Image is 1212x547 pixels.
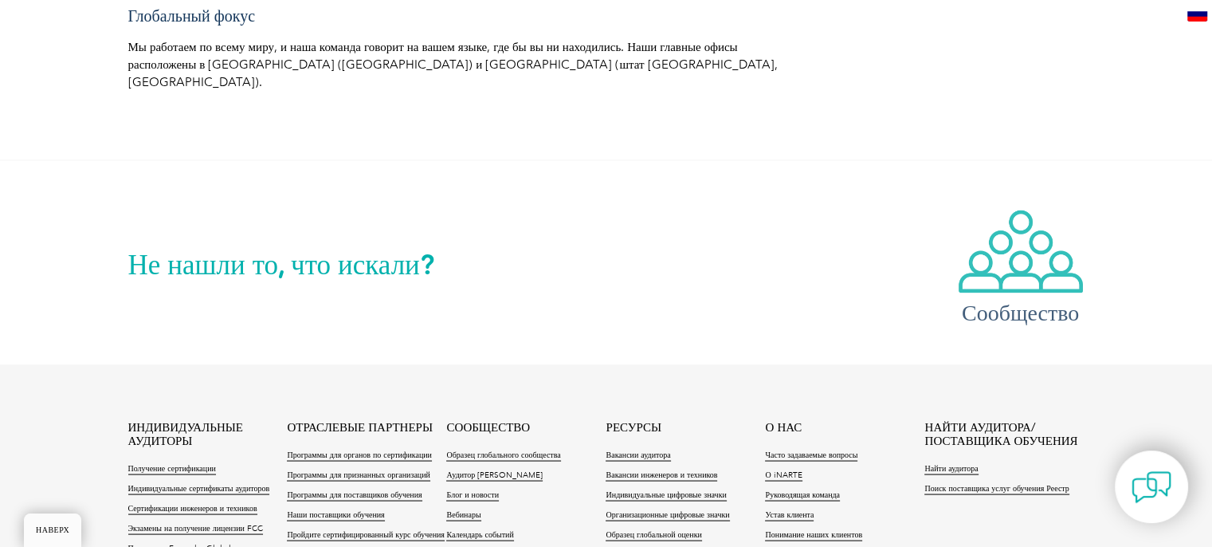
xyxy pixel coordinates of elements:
a: Устав клиента [765,510,814,521]
img: icon-community.webp [957,208,1085,294]
font: СООБЩЕСТВО [446,419,530,434]
font: Программы для признанных организаций [287,470,429,479]
a: Часто задаваемые вопросы [765,450,857,461]
font: Найти аудитора [924,463,978,473]
a: Сообщество [957,208,1085,322]
font: Вакансии инженеров и техников [606,470,717,479]
a: ИНДИВИДУАЛЬНЫЕ АУДИТОРЫ [128,420,288,447]
font: О НАС [765,419,802,434]
font: Устав клиента [765,510,814,519]
a: Поиск поставщика услуг обучения Реестр [924,483,1069,494]
a: РЕСУРСЫ [606,420,661,434]
font: Глобальный фокус [128,6,255,26]
a: Вебинары [446,510,480,521]
a: СООБЩЕСТВО [446,420,530,434]
font: Вакансии аудитора [606,450,670,459]
font: Программы для поставщиков обучения [287,490,422,499]
a: Получение сертификации [128,463,216,474]
font: Наши поставщики обучения [287,510,384,519]
font: Получение сертификации [128,463,216,473]
a: Вакансии аудитора [606,450,670,461]
font: НАВЕРХ [36,525,69,535]
font: Индивидуальные сертификаты аудиторов [128,483,270,493]
font: НАЙТИ АУДИТОРА/ПОСТАВЩИКА ОБУЧЕНИЯ [924,419,1077,447]
a: ОТРАСЛЕВЫЕ ПАРТНЕРЫ [287,420,433,434]
font: Календарь событий [446,529,513,539]
a: Аудитор [PERSON_NAME] [446,470,543,481]
font: ОТРАСЛЕВЫЕ ПАРТНЕРЫ [287,419,433,434]
font: РЕСУРСЫ [606,419,661,434]
font: Руководящая команда [765,490,839,499]
a: Образец глобальной оценки [606,529,701,541]
a: Организационные цифровые значки [606,510,729,521]
a: Индивидуальные сертификаты аудиторов [128,483,270,494]
font: Часто задаваемые вопросы [765,450,857,459]
a: НАЙТИ АУДИТОРА/ПОСТАВЩИКА ОБУЧЕНИЯ [924,420,1084,447]
a: Руководящая команда [765,490,839,501]
font: Экзамены на получение лицензии FCC [128,523,263,533]
a: Программы для признанных организаций [287,470,429,481]
a: Образец глобального сообщества [446,450,560,461]
a: Вакансии инженеров и техников [606,470,717,481]
a: О iNARTE [765,470,802,481]
font: ИНДИВИДУАЛЬНЫЕ АУДИТОРЫ [128,419,243,447]
font: Блог и новости [446,490,498,499]
a: О НАС [765,420,802,434]
img: ru [1187,6,1207,22]
font: Индивидуальные цифровые значки [606,490,726,499]
a: Индивидуальные цифровые значки [606,490,726,501]
font: Понимание наших клиентов [765,529,862,539]
font: Организационные цифровые значки [606,510,729,519]
a: Сертификации инженеров и техников [128,503,257,514]
font: Образец глобальной оценки [606,529,701,539]
font: Программы для органов по сертификации [287,450,431,459]
a: НАВЕРХ [24,514,81,547]
font: Вебинары [446,510,480,519]
font: Образец глобального сообщества [446,450,560,459]
a: Календарь событий [446,529,513,541]
a: Программы для органов по сертификации [287,450,431,461]
font: Не нашли то, что искали? [128,247,434,281]
font: Аудитор [PERSON_NAME] [446,470,543,479]
font: Сертификации инженеров и техников [128,503,257,513]
a: Понимание наших клиентов [765,529,862,541]
a: Пройдите сертифицированный курс обучения [287,529,444,541]
a: Наши поставщики обучения [287,510,384,521]
a: Найти аудитора [924,463,978,474]
a: Программы для поставщиков обучения [287,490,422,501]
font: Сообщество [962,298,1079,325]
font: Поиск поставщика услуг обучения Реестр [924,483,1069,493]
img: contact-chat.png [1132,467,1171,507]
a: Блог и новости [446,490,498,501]
a: Экзамены на получение лицензии FCC [128,523,263,534]
font: Пройдите сертифицированный курс обучения [287,529,444,539]
font: Мы работаем по всему миру, и наша команда говорит на вашем языке, где бы вы ни находились. Наши г... [128,40,778,89]
font: О iNARTE [765,470,802,479]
